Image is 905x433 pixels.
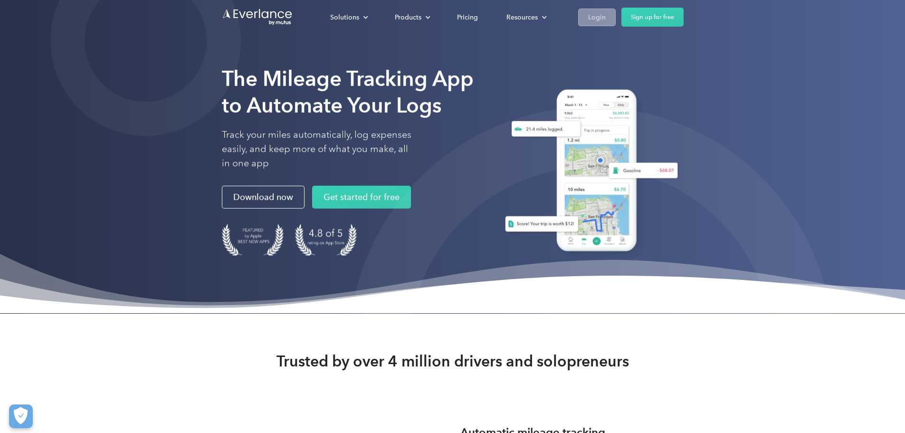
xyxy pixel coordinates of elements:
[222,186,305,209] a: Download now
[448,9,487,26] a: Pricing
[222,224,284,256] img: Badge for Featured by Apple Best New Apps
[578,9,616,26] a: Login
[222,66,474,118] strong: The Mileage Tracking App to Automate Your Logs
[222,8,293,26] a: Go to homepage
[330,11,359,23] div: Solutions
[276,352,629,371] strong: Trusted by over 4 million drivers and solopreneurs
[588,11,606,23] div: Login
[395,11,421,23] div: Products
[621,8,684,27] a: Sign up for free
[497,9,554,26] div: Resources
[9,404,33,428] button: Cookies Settings
[506,11,538,23] div: Resources
[312,186,411,209] a: Get started for free
[295,224,357,256] img: 4.9 out of 5 stars on the app store
[457,11,478,23] div: Pricing
[494,82,684,262] img: Everlance, mileage tracker app, expense tracking app
[385,9,438,26] div: Products
[222,128,412,171] p: Track your miles automatically, log expenses easily, and keep more of what you make, all in one app
[321,9,376,26] div: Solutions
